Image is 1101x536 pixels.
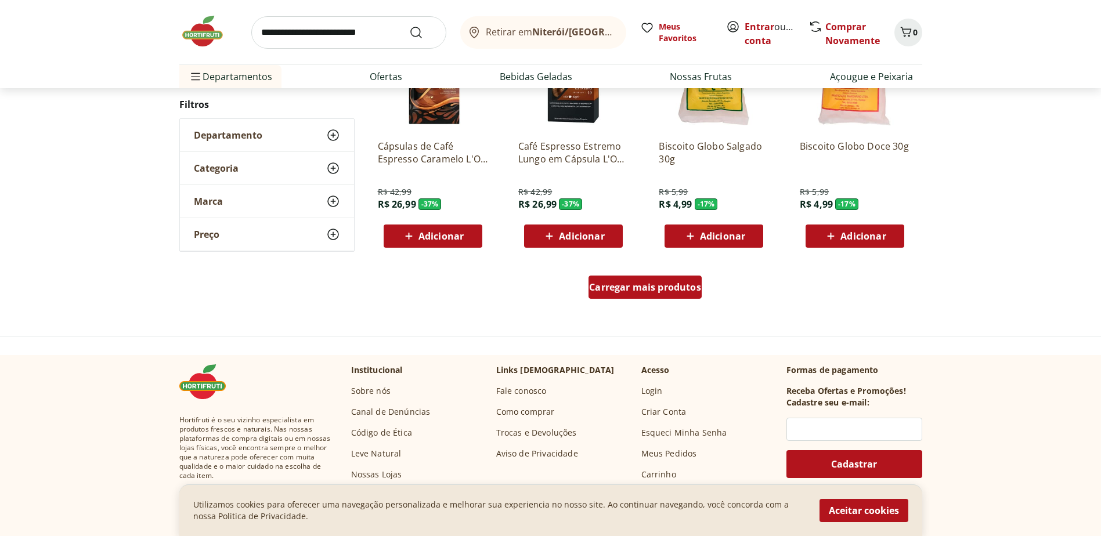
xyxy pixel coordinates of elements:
[835,198,858,210] span: - 17 %
[665,224,763,248] button: Adicionar
[194,195,223,207] span: Marca
[641,427,727,439] a: Esqueci Minha Senha
[496,406,555,418] a: Como comprar
[418,198,442,210] span: - 37 %
[193,499,806,522] p: Utilizamos cookies para oferecer uma navegação personalizada e melhorar sua experiencia no nosso ...
[351,427,412,439] a: Código de Ética
[786,397,869,408] h3: Cadastre seu e-mail:
[418,231,464,241] span: Adicionar
[378,186,411,198] span: R$ 42,99
[913,27,918,38] span: 0
[179,93,355,116] h2: Filtros
[496,448,578,459] a: Aviso de Privacidade
[370,70,402,84] a: Ofertas
[351,469,402,480] a: Nossas Lojas
[589,283,701,292] span: Carregar mais produtos
[180,152,354,184] button: Categoria
[518,186,552,198] span: R$ 42,99
[518,198,557,211] span: R$ 26,99
[496,364,615,376] p: Links [DEMOGRAPHIC_DATA]
[486,27,614,37] span: Retirar em
[800,186,829,198] span: R$ 5,99
[641,385,663,397] a: Login
[670,70,732,84] a: Nossas Frutas
[500,70,572,84] a: Bebidas Geladas
[351,385,391,397] a: Sobre nós
[700,231,745,241] span: Adicionar
[409,26,437,39] button: Submit Search
[194,129,262,141] span: Departamento
[496,385,547,397] a: Fale conosco
[641,406,687,418] a: Criar Conta
[532,26,665,38] b: Niterói/[GEOGRAPHIC_DATA]
[180,218,354,251] button: Preço
[194,229,219,240] span: Preço
[460,16,626,49] button: Retirar emNiterói/[GEOGRAPHIC_DATA]
[659,186,688,198] span: R$ 5,99
[559,231,604,241] span: Adicionar
[589,276,702,303] a: Carregar mais produtos
[496,427,577,439] a: Trocas e Devoluções
[384,224,482,248] button: Adicionar
[659,21,712,44] span: Meus Favoritos
[559,198,582,210] span: - 37 %
[194,162,239,174] span: Categoria
[745,20,808,47] a: Criar conta
[695,198,718,210] span: - 17 %
[179,14,237,49] img: Hortifruti
[831,459,877,469] span: Cadastrar
[786,385,906,397] h3: Receba Ofertas e Promoções!
[180,119,354,151] button: Departamento
[378,198,416,211] span: R$ 26,99
[659,140,769,165] a: Biscoito Globo Salgado 30g
[251,16,446,49] input: search
[641,448,697,459] a: Meus Pedidos
[745,20,796,48] span: ou
[806,224,904,248] button: Adicionar
[180,185,354,218] button: Marca
[518,140,629,165] a: Café Espresso Estremo Lungo em Cápsula L'OR 52g
[659,198,692,211] span: R$ 4,99
[179,364,237,399] img: Hortifruti
[840,231,886,241] span: Adicionar
[786,364,922,376] p: Formas de pagamento
[800,198,833,211] span: R$ 4,99
[641,469,676,480] a: Carrinho
[378,140,488,165] a: Cápsulas de Café Espresso Caramelo L'OR 52g
[351,406,431,418] a: Canal de Denúncias
[189,63,203,90] button: Menu
[800,140,910,165] a: Biscoito Globo Doce 30g
[640,21,712,44] a: Meus Favoritos
[351,448,402,459] a: Leve Natural
[189,63,272,90] span: Departamentos
[825,20,880,47] a: Comprar Novamente
[745,20,774,33] a: Entrar
[641,364,670,376] p: Acesso
[894,19,922,46] button: Carrinho
[351,364,403,376] p: Institucional
[820,499,908,522] button: Aceitar cookies
[830,70,913,84] a: Açougue e Peixaria
[786,450,922,478] button: Cadastrar
[524,224,623,248] button: Adicionar
[179,415,333,480] span: Hortifruti é o seu vizinho especialista em produtos frescos e naturais. Nas nossas plataformas de...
